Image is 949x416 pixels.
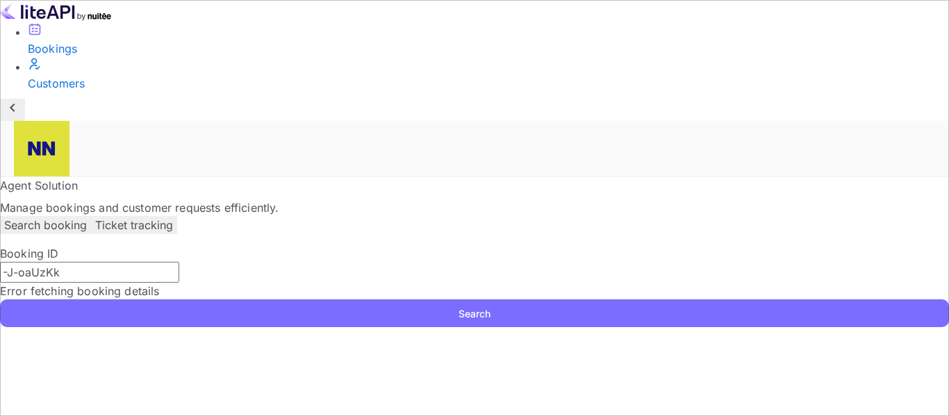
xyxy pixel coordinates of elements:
a: Bookings [28,22,949,57]
img: N/A N/A [14,121,69,176]
div: Bookings [28,40,949,57]
p: Search booking [4,217,87,233]
a: Customers [28,57,949,92]
div: Customers [28,75,949,92]
p: Ticket tracking [95,217,173,233]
